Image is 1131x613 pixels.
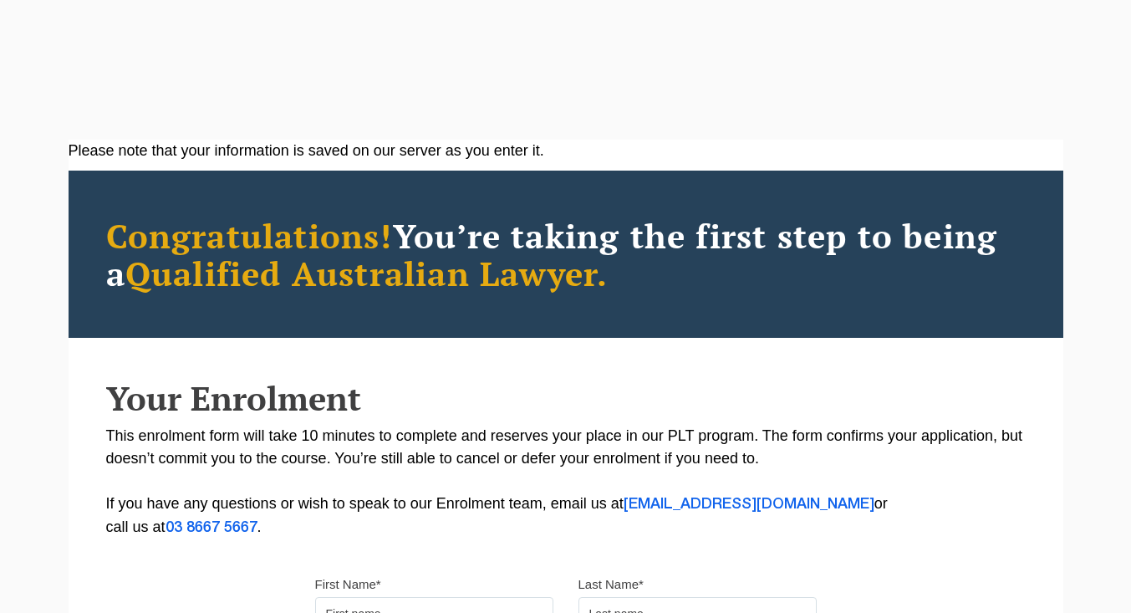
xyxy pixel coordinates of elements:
h2: Your Enrolment [106,380,1026,416]
label: First Name* [315,576,381,593]
span: Congratulations! [106,213,393,258]
a: 03 8667 5667 [166,521,257,534]
p: This enrolment form will take 10 minutes to complete and reserves your place in our PLT program. ... [106,425,1026,539]
label: Last Name* [578,576,644,593]
div: Please note that your information is saved on our server as you enter it. [69,140,1063,162]
a: [EMAIL_ADDRESS][DOMAIN_NAME] [624,498,874,511]
h2: You’re taking the first step to being a [106,217,1026,292]
span: Qualified Australian Lawyer. [125,251,609,295]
